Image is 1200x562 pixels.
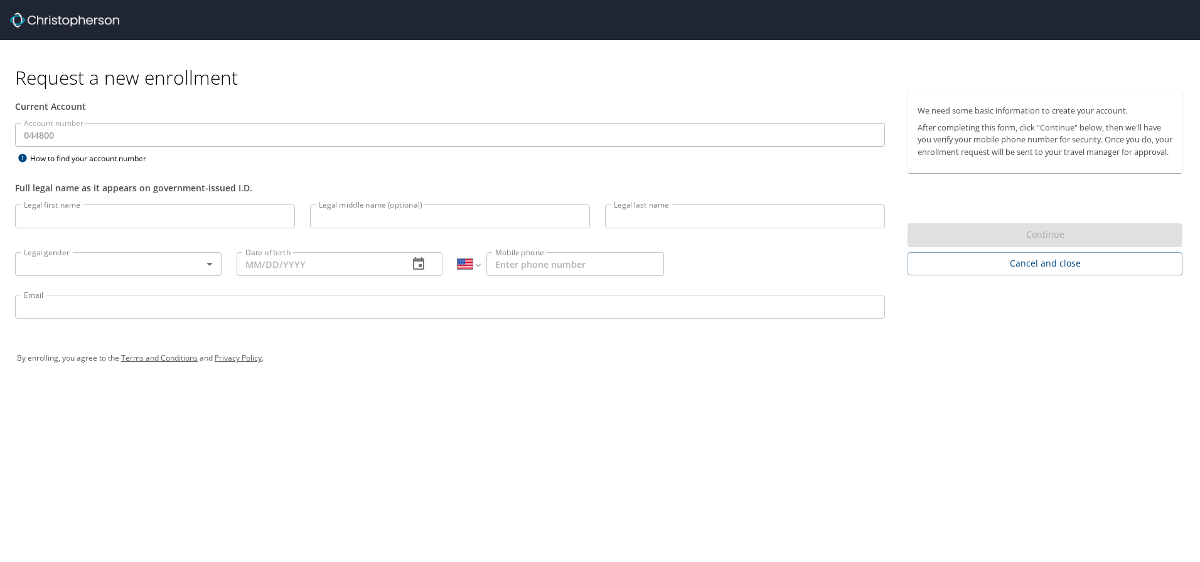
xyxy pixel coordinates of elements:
[17,342,1183,374] div: By enrolling, you agree to the and .
[215,353,262,363] a: Privacy Policy
[15,151,172,166] div: How to find your account number
[918,256,1172,272] span: Cancel and close
[918,122,1172,158] p: After completing this form, click "Continue" below, then we'll have you verify your mobile phone ...
[918,105,1172,117] p: We need some basic information to create your account.
[15,181,885,194] div: Full legal name as it appears on government-issued I.D.
[908,252,1182,275] button: Cancel and close
[237,252,399,276] input: MM/DD/YYYY
[15,65,1192,90] h1: Request a new enrollment
[121,353,198,363] a: Terms and Conditions
[10,13,119,28] img: cbt logo
[15,252,222,276] div: ​
[15,100,885,113] div: Current Account
[486,252,664,276] input: Enter phone number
